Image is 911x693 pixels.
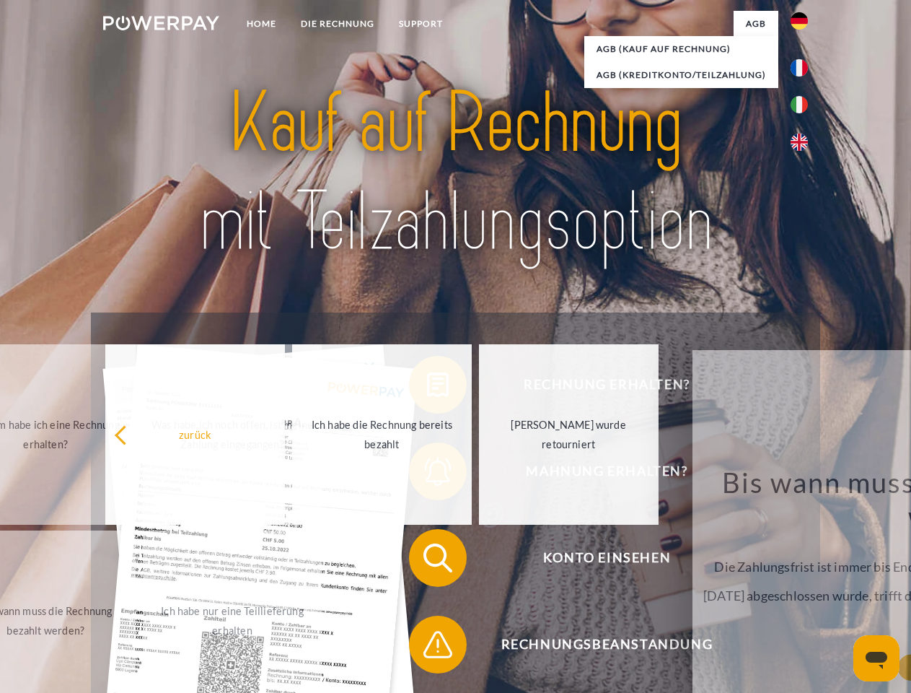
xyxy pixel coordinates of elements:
[488,415,650,454] div: [PERSON_NAME] wurde retourniert
[791,12,808,30] img: de
[289,11,387,37] a: DIE RECHNUNG
[420,540,456,576] img: qb_search.svg
[791,59,808,77] img: fr
[409,616,784,674] button: Rechnungsbeanstandung
[234,11,289,37] a: Home
[114,424,276,444] div: zurück
[853,635,899,681] iframe: Schaltfläche zum Öffnen des Messaging-Fensters
[584,36,778,62] a: AGB (Kauf auf Rechnung)
[151,601,314,640] div: Ich habe nur eine Teillieferung erhalten
[103,16,219,30] img: logo-powerpay-white.svg
[430,616,783,674] span: Rechnungsbeanstandung
[301,415,463,454] div: Ich habe die Rechnung bereits bezahlt
[138,69,773,276] img: title-powerpay_de.svg
[584,62,778,88] a: AGB (Kreditkonto/Teilzahlung)
[791,134,808,151] img: en
[734,11,778,37] a: agb
[387,11,455,37] a: SUPPORT
[409,529,784,587] button: Konto einsehen
[420,627,456,663] img: qb_warning.svg
[430,529,783,587] span: Konto einsehen
[791,96,808,113] img: it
